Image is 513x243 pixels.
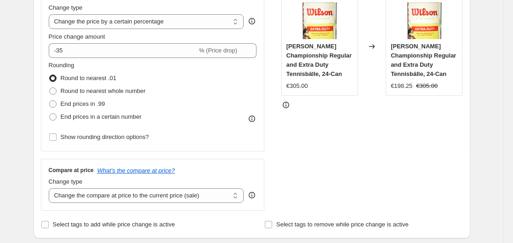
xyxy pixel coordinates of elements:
[301,2,338,39] img: 71aKC6STsoL_80x.jpg
[61,133,149,140] span: Show rounding direction options?
[247,191,256,200] div: help
[49,43,197,58] input: -15
[49,178,83,185] span: Change type
[49,62,74,69] span: Rounding
[49,167,94,174] h3: Compare at price
[247,17,256,26] div: help
[286,81,308,91] div: €305.00
[199,47,237,54] span: % (Price drop)
[61,75,116,81] span: Round to nearest .01
[416,81,438,91] strike: €305.00
[53,221,175,228] span: Select tags to add while price change is active
[406,2,443,39] img: 71aKC6STsoL_80x.jpg
[391,43,456,77] span: [PERSON_NAME] Championship Regular and Extra Duty Tennisbälle, 24-Can
[97,167,175,174] button: What's the compare at price?
[391,81,412,91] div: €198.25
[61,100,105,107] span: End prices in .99
[49,33,105,40] span: Price change amount
[61,113,142,120] span: End prices in a certain number
[276,221,409,228] span: Select tags to remove while price change is active
[61,87,146,94] span: Round to nearest whole number
[286,43,352,77] span: [PERSON_NAME] Championship Regular and Extra Duty Tennisbälle, 24-Can
[49,4,83,11] span: Change type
